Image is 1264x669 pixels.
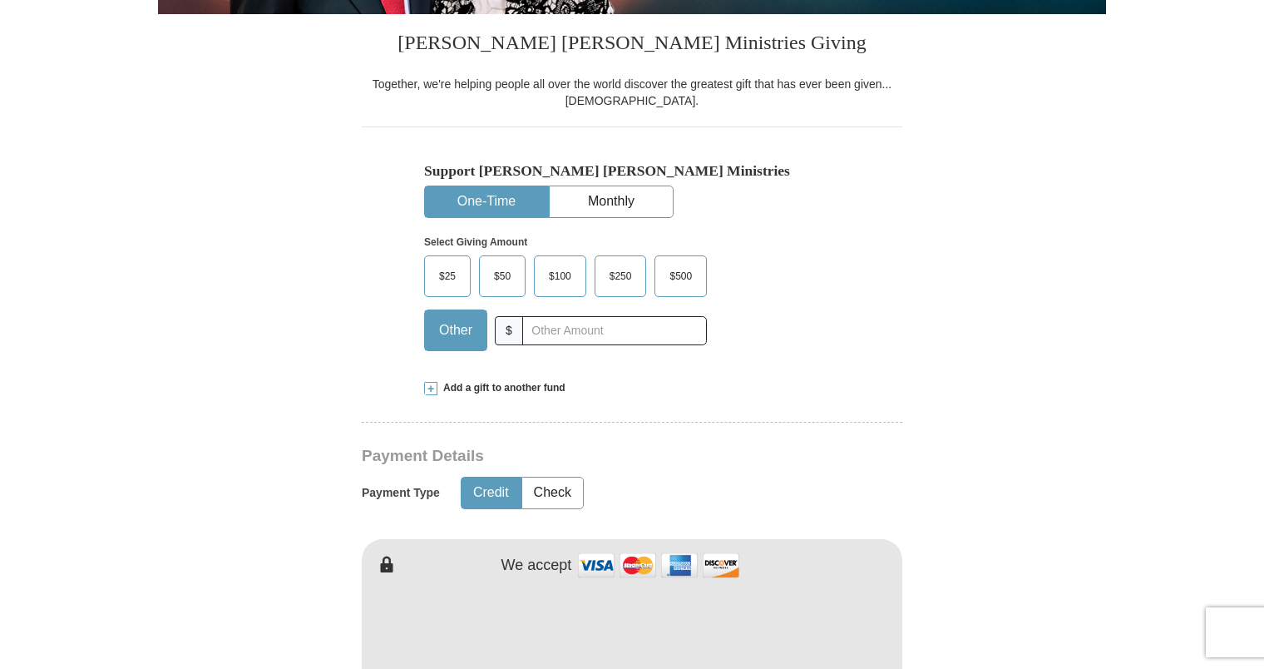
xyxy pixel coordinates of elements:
[431,264,464,289] span: $25
[575,548,742,583] img: credit cards accepted
[486,264,519,289] span: $50
[437,381,565,395] span: Add a gift to another fund
[362,447,786,466] h3: Payment Details
[431,318,481,343] span: Other
[362,486,440,500] h5: Payment Type
[495,316,523,345] span: $
[501,557,572,575] h4: We accept
[661,264,700,289] span: $500
[522,478,583,508] button: Check
[424,162,840,180] h5: Support [PERSON_NAME] [PERSON_NAME] Ministries
[601,264,640,289] span: $250
[541,264,580,289] span: $100
[550,186,673,217] button: Monthly
[362,76,902,109] div: Together, we're helping people all over the world discover the greatest gift that has ever been g...
[425,186,548,217] button: One-Time
[424,236,527,248] strong: Select Giving Amount
[462,478,521,508] button: Credit
[362,14,902,76] h3: [PERSON_NAME] [PERSON_NAME] Ministries Giving
[522,316,707,345] input: Other Amount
